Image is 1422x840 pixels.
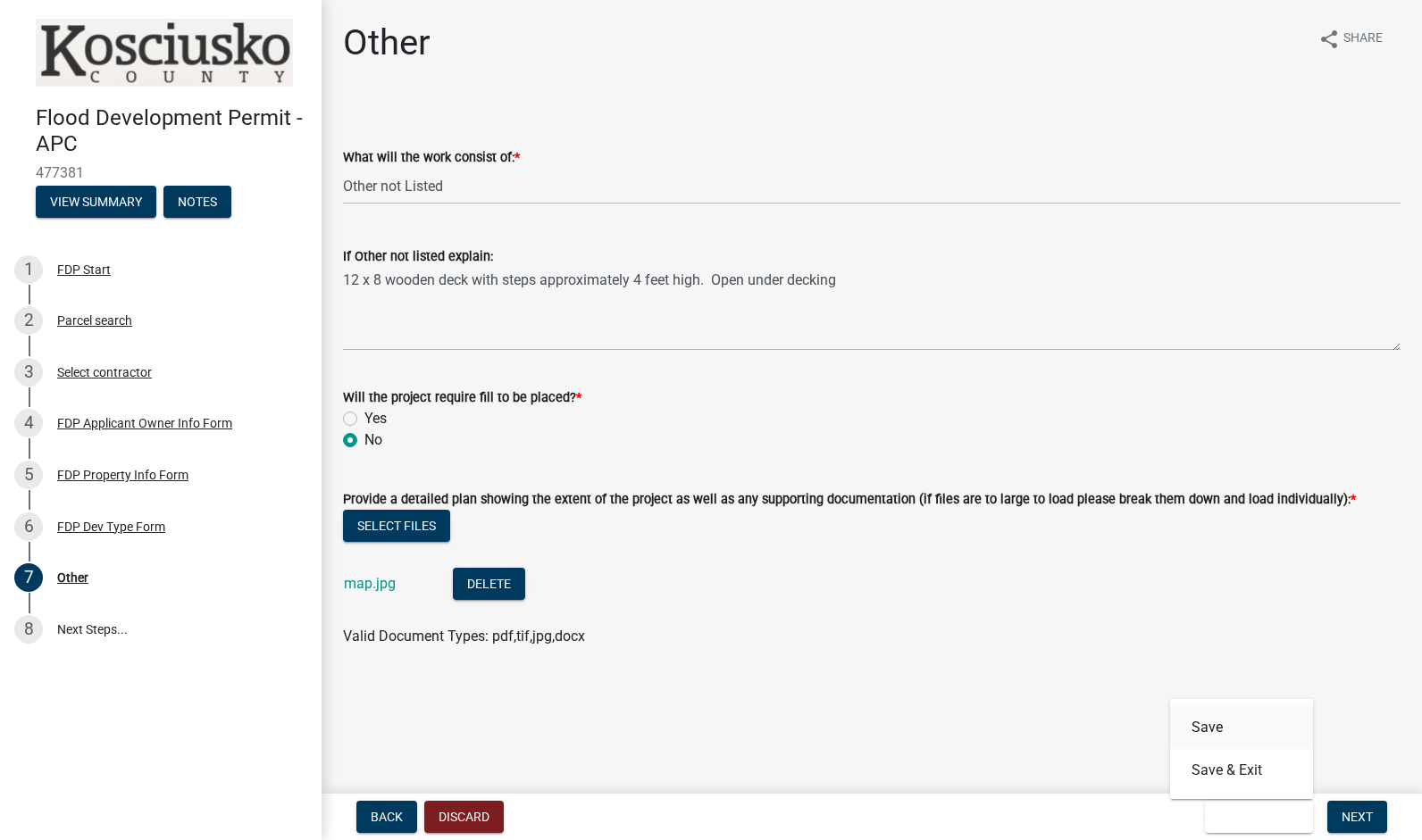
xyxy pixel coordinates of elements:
[57,366,152,378] div: Select contractor
[163,195,231,210] wm-modal-confirm: Notes
[14,563,43,592] div: 7
[36,195,156,210] wm-modal-confirm: Summary
[57,469,188,481] div: FDP Property Info Form
[453,568,525,600] button: Delete
[343,510,450,542] button: Select files
[14,255,43,284] div: 1
[36,186,156,218] button: View Summary
[1327,801,1387,833] button: Next
[343,251,493,263] label: If Other not listed explain:
[1170,706,1313,749] button: Save
[36,105,307,157] h4: Flood Development Permit - APC
[343,628,585,645] span: Valid Document Types: pdf,tif,jpg,docx
[364,408,387,429] label: Yes
[343,21,431,64] h1: Other
[14,512,43,541] div: 6
[1342,810,1373,824] span: Next
[1170,699,1313,799] div: Save & Exit
[57,263,111,276] div: FDP Start
[343,392,581,404] label: Will the project require fill to be placed?
[57,520,165,533] div: FDP Dev Type Form
[36,19,293,87] img: Kosciusko County, Indiana
[57,417,232,429] div: FDP Applicant Owner Info Form
[356,801,417,833] button: Back
[36,164,286,181] span: 477381
[57,571,88,584] div: Other
[14,615,43,644] div: 8
[14,409,43,437] div: 4
[14,358,43,387] div: 3
[14,461,43,489] div: 5
[364,429,382,451] label: No
[1343,29,1383,50] span: Share
[1170,749,1313,792] button: Save & Exit
[1205,801,1313,833] button: Save & Exit
[424,801,504,833] button: Discard
[1304,21,1397,56] button: shareShare
[344,575,396,592] a: map.jpg
[57,314,132,327] div: Parcel search
[1219,810,1288,824] span: Save & Exit
[163,186,231,218] button: Notes
[453,577,525,594] wm-modal-confirm: Delete Document
[1318,29,1340,50] i: share
[343,152,520,164] label: What will the work consist of:
[14,306,43,335] div: 2
[371,810,403,824] span: Back
[343,494,1356,506] label: Provide a detailed plan showing the extent of the project as well as any supporting documentation...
